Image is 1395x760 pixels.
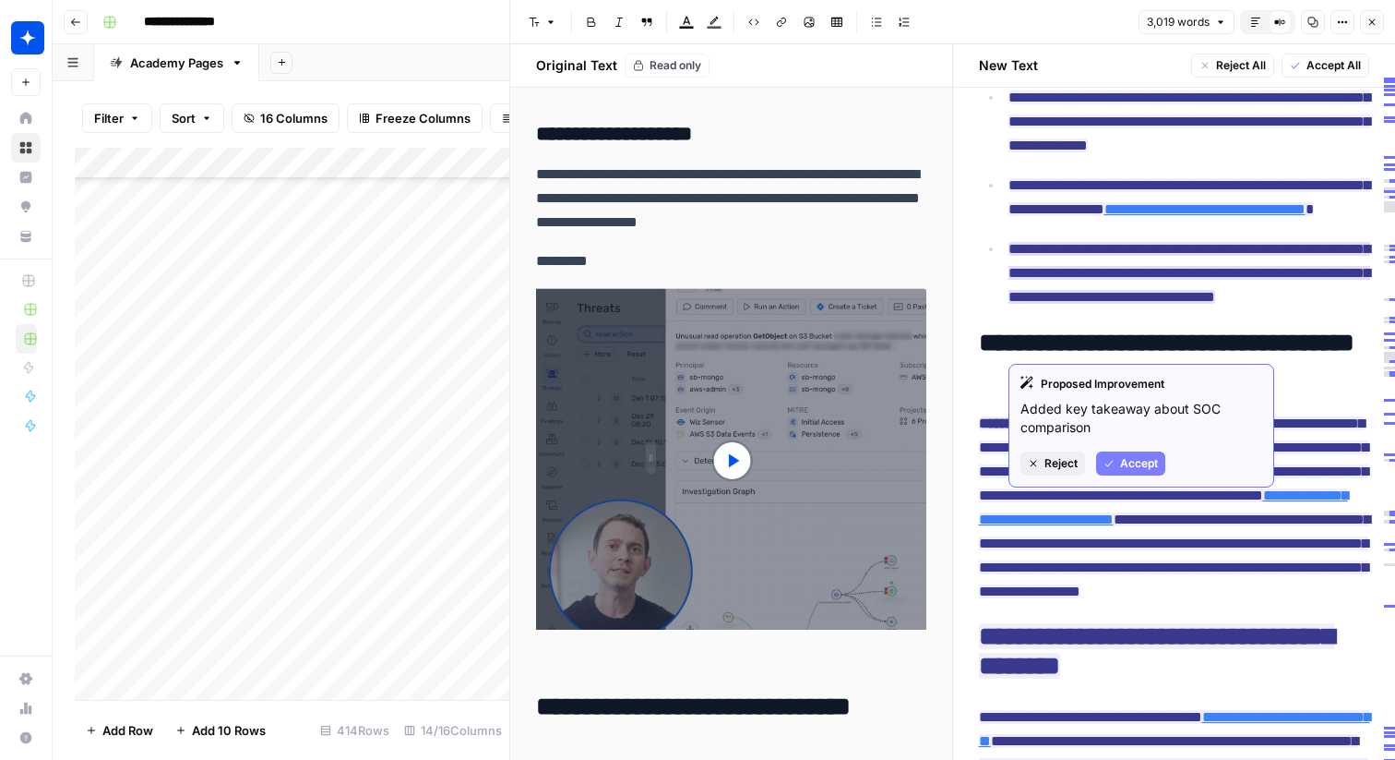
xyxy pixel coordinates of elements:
button: Add Row [75,716,164,745]
a: Insights [11,163,41,192]
a: Browse [11,133,41,163]
span: Add 10 Rows [192,721,266,740]
a: Your Data [11,222,41,251]
span: Reject [1044,455,1078,472]
button: Workspace: Wiz [11,15,41,61]
button: Accept [1096,452,1165,476]
span: 16 Columns [260,109,328,127]
button: Freeze Columns [347,103,483,133]
button: Filter [82,103,152,133]
span: Accept All [1306,57,1361,74]
div: 414 Rows [313,716,397,745]
a: Opportunities [11,192,41,222]
h2: New Text [979,56,1038,75]
div: Proposed Improvement [1020,376,1262,392]
span: Filter [94,109,124,127]
span: 3,019 words [1147,14,1210,30]
p: Added key takeaway about SOC comparison [1020,400,1262,437]
a: Academy Pages [94,44,259,81]
span: Read only [650,57,701,74]
span: Freeze Columns [376,109,471,127]
span: Reject All [1216,57,1266,74]
a: Settings [11,664,41,694]
img: Wiz Logo [11,21,44,54]
span: Add Row [102,721,153,740]
button: Sort [160,103,224,133]
button: Reject [1020,452,1085,476]
button: Add 10 Rows [164,716,277,745]
button: Help + Support [11,723,41,753]
div: 14/16 Columns [397,716,509,745]
button: Accept All [1282,54,1369,78]
button: Reject All [1191,54,1274,78]
a: Home [11,103,41,133]
h2: Original Text [525,56,617,75]
div: Academy Pages [130,54,223,72]
button: 3,019 words [1139,10,1234,34]
a: Usage [11,694,41,723]
button: 16 Columns [232,103,340,133]
span: Accept [1120,455,1158,472]
span: Sort [172,109,196,127]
